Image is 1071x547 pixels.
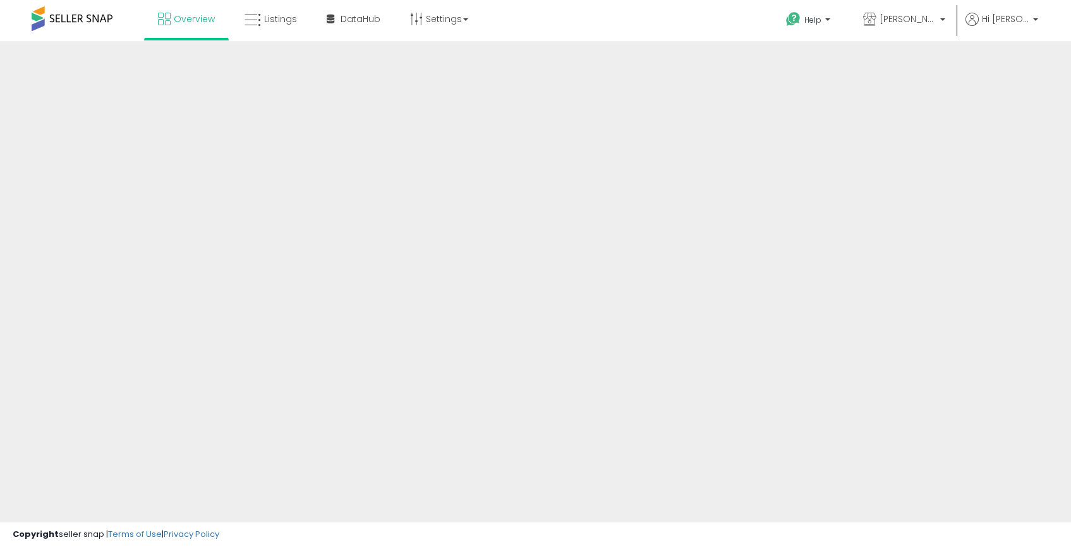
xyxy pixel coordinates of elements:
span: Overview [174,13,215,25]
span: DataHub [341,13,380,25]
a: Privacy Policy [164,528,219,540]
a: Terms of Use [108,528,162,540]
a: Hi [PERSON_NAME] [965,13,1038,41]
div: seller snap | | [13,529,219,541]
i: Get Help [785,11,801,27]
span: [PERSON_NAME] [880,13,936,25]
span: Help [804,15,821,25]
span: Listings [264,13,297,25]
a: Help [776,2,843,41]
strong: Copyright [13,528,59,540]
span: Hi [PERSON_NAME] [982,13,1029,25]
